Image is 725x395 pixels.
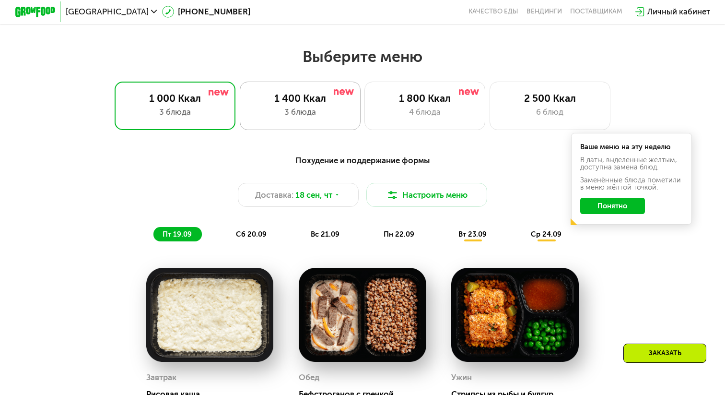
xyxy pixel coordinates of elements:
[66,8,149,16] span: [GEOGRAPHIC_DATA]
[299,370,319,385] div: Обед
[647,6,710,18] div: Личный кабинет
[375,106,475,118] div: 4 блюда
[236,230,267,239] span: сб 20.09
[623,344,706,363] div: Заказать
[255,189,293,201] span: Доставка:
[570,8,622,16] div: поставщикам
[250,106,350,118] div: 3 блюда
[366,183,487,207] button: Настроить меню
[125,92,225,104] div: 1 000 Ккал
[468,8,518,16] a: Качество еды
[451,370,472,385] div: Ужин
[500,92,600,104] div: 2 500 Ккал
[162,6,251,18] a: [PHONE_NUMBER]
[580,144,683,151] div: Ваше меню на эту неделю
[375,92,475,104] div: 1 800 Ккал
[500,106,600,118] div: 6 блюд
[311,230,339,239] span: вс 21.09
[250,92,350,104] div: 1 400 Ккал
[384,230,414,239] span: пн 22.09
[458,230,487,239] span: вт 23.09
[580,198,645,214] button: Понятно
[32,47,693,66] h2: Выберите меню
[580,156,683,170] div: В даты, выделенные желтым, доступна замена блюд.
[125,106,225,118] div: 3 блюда
[531,230,561,239] span: ср 24.09
[146,370,176,385] div: Завтрак
[580,177,683,191] div: Заменённые блюда пометили в меню жёлтой точкой.
[295,189,332,201] span: 18 сен, чт
[163,230,192,239] span: пт 19.09
[64,154,660,167] div: Похудение и поддержание формы
[526,8,562,16] a: Вендинги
